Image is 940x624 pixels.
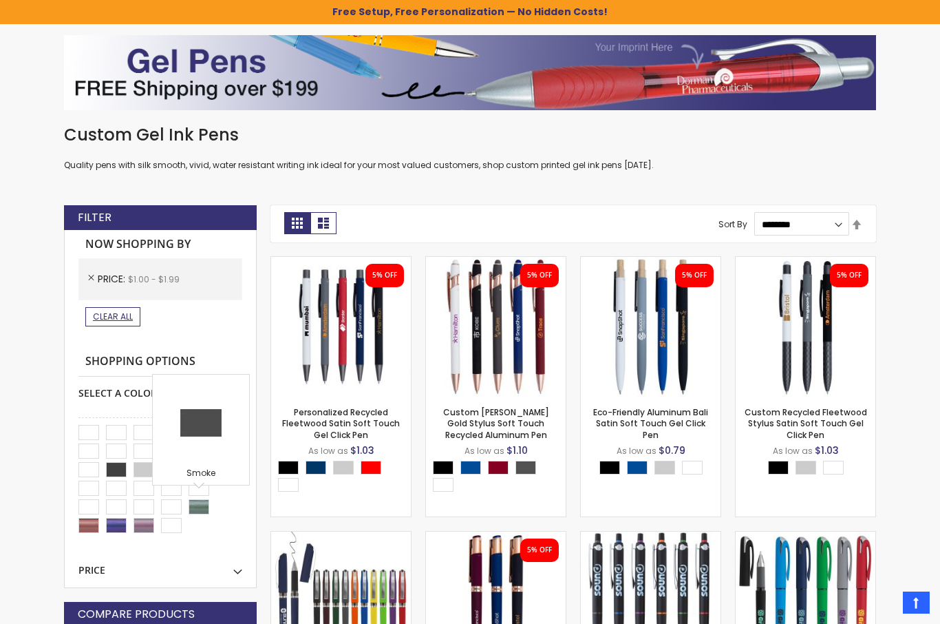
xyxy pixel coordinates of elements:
[599,461,620,475] div: Black
[426,531,566,543] a: Custom Eco-Friendly Rose Gold Earl Satin Soft Touch Gel Pen
[736,257,875,397] img: Custom Recycled Fleetwood Stylus Satin Soft Touch Gel Click Pen
[815,444,839,457] span: $1.03
[282,406,400,440] a: Personalized Recycled Fleetwood Satin Soft Touch Gel Click Pen
[745,406,867,440] a: Custom Recycled Fleetwood Stylus Satin Soft Touch Gel Click Pen
[837,271,862,280] div: 5% OFF
[460,461,481,475] div: Dark Blue
[823,461,844,475] div: White
[617,445,656,457] span: As low as
[278,478,299,492] div: White
[515,461,536,475] div: Gunmetal
[271,531,411,543] a: Avendale Velvet Touch Stylus Gel Pen
[599,461,709,478] div: Select A Color
[506,444,528,457] span: $1.10
[426,257,566,397] img: Custom Lexi Rose Gold Stylus Soft Touch Recycled Aluminum Pen
[98,272,128,286] span: Price
[64,35,876,110] img: Gel Pens
[527,271,552,280] div: 5% OFF
[593,406,708,440] a: Eco-Friendly Aluminum Bali Satin Soft Touch Gel Click Pen
[306,461,326,475] div: Navy Blue
[78,230,242,259] strong: Now Shopping by
[768,461,789,475] div: Black
[78,347,242,377] strong: Shopping Options
[581,257,720,397] img: Eco-Friendly Aluminum Bali Satin Soft Touch Gel Click Pen
[64,124,876,171] div: Quality pens with silk smooth, vivid, water resistant writing ink ideal for your most valued cust...
[85,307,140,326] a: Clear All
[433,461,453,475] div: Black
[78,607,195,622] strong: Compare Products
[361,461,381,475] div: Red
[350,444,374,457] span: $1.03
[795,461,816,475] div: Grey Light
[78,377,242,400] div: Select A Color
[284,212,310,234] strong: Grid
[78,554,242,577] div: Price
[156,468,246,481] div: Smoke
[271,257,411,397] img: Personalized Recycled Fleetwood Satin Soft Touch Gel Click Pen
[581,256,720,268] a: Eco-Friendly Aluminum Bali Satin Soft Touch Gel Click Pen
[278,461,411,495] div: Select A Color
[433,461,566,495] div: Select A Color
[64,124,876,146] h1: Custom Gel Ink Pens
[333,461,354,475] div: Grey Light
[372,271,397,280] div: 5% OFF
[682,271,707,280] div: 5% OFF
[78,210,111,225] strong: Filter
[426,256,566,268] a: Custom Lexi Rose Gold Stylus Soft Touch Recycled Aluminum Pen
[659,444,685,457] span: $0.79
[443,406,549,440] a: Custom [PERSON_NAME] Gold Stylus Soft Touch Recycled Aluminum Pen
[308,445,348,457] span: As low as
[627,461,648,475] div: Dark Blue
[271,256,411,268] a: Personalized Recycled Fleetwood Satin Soft Touch Gel Click Pen
[736,531,875,543] a: Cyber Stylus 0.7mm Fine Point Gel Grip Pen
[768,461,851,478] div: Select A Color
[682,461,703,475] div: White
[826,587,940,624] iframe: Google Customer Reviews
[581,531,720,543] a: Souvenir® Stage Pen
[278,461,299,475] div: Black
[654,461,675,475] div: Grey Light
[128,273,180,285] span: $1.00 - $1.99
[718,218,747,230] label: Sort By
[93,311,133,322] span: Clear All
[736,256,875,268] a: Custom Recycled Fleetwood Stylus Satin Soft Touch Gel Click Pen
[527,545,552,555] div: 5% OFF
[464,445,504,457] span: As low as
[433,478,453,492] div: White
[488,461,509,475] div: Burgundy
[773,445,813,457] span: As low as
